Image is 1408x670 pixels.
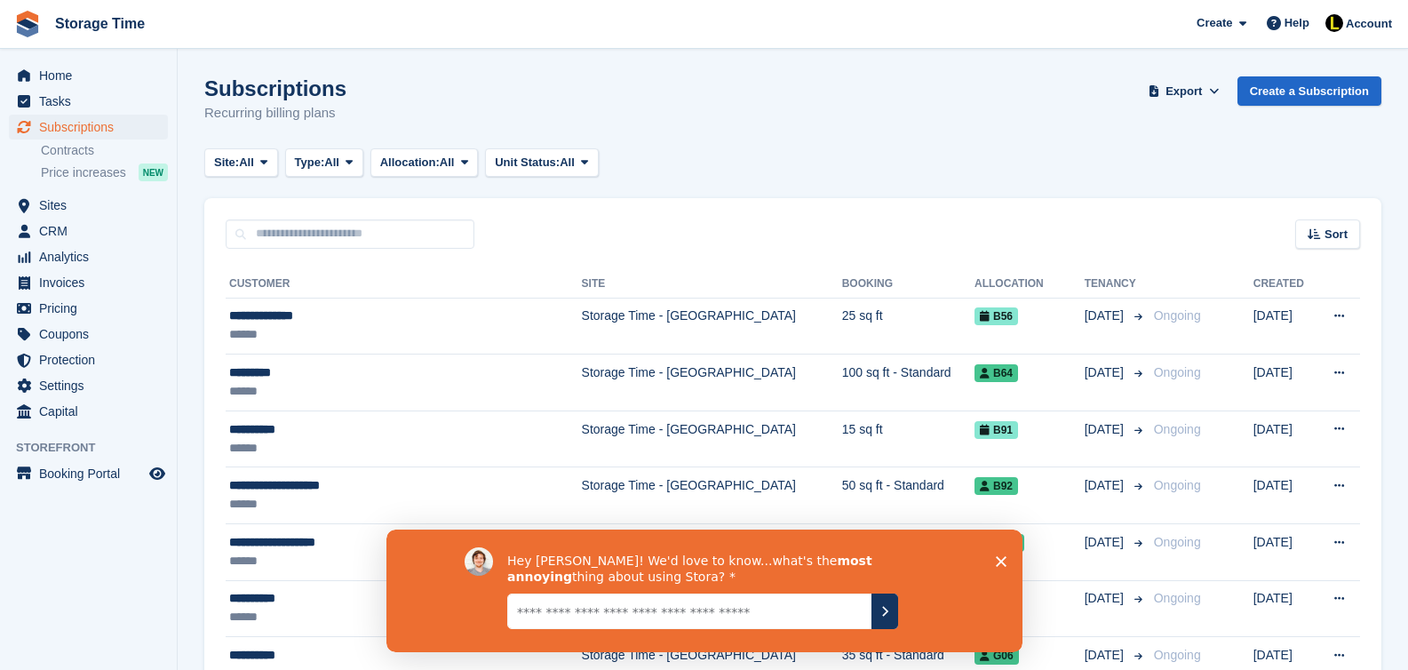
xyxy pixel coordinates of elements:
[39,373,146,398] span: Settings
[842,467,974,524] td: 50 sq ft - Standard
[582,411,842,467] td: Storage Time - [GEOGRAPHIC_DATA]
[147,463,168,484] a: Preview store
[39,347,146,372] span: Protection
[41,164,126,181] span: Price increases
[41,142,168,159] a: Contracts
[1285,14,1309,32] span: Help
[226,270,582,299] th: Customer
[9,373,168,398] a: menu
[9,296,168,321] a: menu
[380,154,440,171] span: Allocation:
[41,163,168,182] a: Price increases NEW
[842,270,974,299] th: Booking
[1154,591,1201,605] span: Ongoing
[1154,308,1201,323] span: Ongoing
[1154,365,1201,379] span: Ongoing
[1253,411,1315,467] td: [DATE]
[324,154,339,171] span: All
[1325,14,1343,32] img: Laaibah Sarwar
[582,298,842,355] td: Storage Time - [GEOGRAPHIC_DATA]
[582,524,842,581] td: Storage Time - [GEOGRAPHIC_DATA]
[39,461,146,486] span: Booking Portal
[386,530,1022,652] iframe: Survey by David from Stora
[370,148,479,178] button: Allocation: All
[1154,648,1201,662] span: Ongoing
[842,355,974,411] td: 100 sq ft - Standard
[1085,363,1127,382] span: [DATE]
[974,270,1085,299] th: Allocation
[204,76,346,100] h1: Subscriptions
[582,355,842,411] td: Storage Time - [GEOGRAPHIC_DATA]
[1253,355,1315,411] td: [DATE]
[204,148,278,178] button: Site: All
[842,298,974,355] td: 25 sq ft
[295,154,325,171] span: Type:
[1085,533,1127,552] span: [DATE]
[1253,524,1315,581] td: [DATE]
[1154,478,1201,492] span: Ongoing
[139,164,168,181] div: NEW
[1154,535,1201,549] span: Ongoing
[39,270,146,295] span: Invoices
[9,461,168,486] a: menu
[1085,420,1127,439] span: [DATE]
[16,439,177,457] span: Storefront
[1085,270,1147,299] th: Tenancy
[560,154,575,171] span: All
[9,193,168,218] a: menu
[48,9,152,38] a: Storage Time
[39,115,146,140] span: Subscriptions
[214,154,239,171] span: Site:
[9,347,168,372] a: menu
[495,154,560,171] span: Unit Status:
[39,219,146,243] span: CRM
[1237,76,1381,106] a: Create a Subscription
[440,154,455,171] span: All
[204,103,346,124] p: Recurring billing plans
[1154,422,1201,436] span: Ongoing
[974,477,1018,495] span: B92
[9,270,168,295] a: menu
[1253,298,1315,355] td: [DATE]
[1165,83,1202,100] span: Export
[582,467,842,524] td: Storage Time - [GEOGRAPHIC_DATA]
[1197,14,1232,32] span: Create
[974,364,1018,382] span: B64
[1145,76,1223,106] button: Export
[39,193,146,218] span: Sites
[39,89,146,114] span: Tasks
[9,219,168,243] a: menu
[1346,15,1392,33] span: Account
[9,322,168,347] a: menu
[1253,467,1315,524] td: [DATE]
[14,11,41,37] img: stora-icon-8386f47178a22dfd0bd8f6a31ec36ba5ce8667c1dd55bd0f319d3a0aa187defe.svg
[1085,307,1127,325] span: [DATE]
[9,89,168,114] a: menu
[1253,270,1315,299] th: Created
[285,148,363,178] button: Type: All
[9,115,168,140] a: menu
[9,399,168,424] a: menu
[974,647,1019,665] span: G06
[974,421,1018,439] span: B91
[9,244,168,269] a: menu
[842,411,974,467] td: 15 sq ft
[39,322,146,347] span: Coupons
[39,63,146,88] span: Home
[842,524,974,581] td: 25 sq ft
[1085,476,1127,495] span: [DATE]
[1085,589,1127,608] span: [DATE]
[1324,226,1348,243] span: Sort
[485,148,598,178] button: Unit Status: All
[974,307,1018,325] span: B56
[39,399,146,424] span: Capital
[1085,646,1127,665] span: [DATE]
[582,270,842,299] th: Site
[39,244,146,269] span: Analytics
